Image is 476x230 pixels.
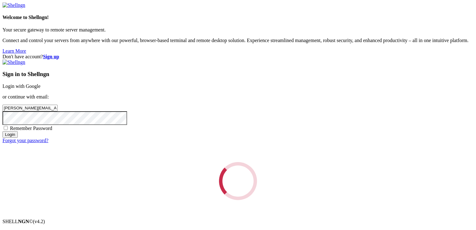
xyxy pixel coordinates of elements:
[18,219,29,224] b: NGN
[2,84,40,89] a: Login with Google
[2,27,474,33] p: Your secure gateway to remote server management.
[2,71,474,78] h3: Sign in to Shellngn
[2,54,474,60] div: Don't have account?
[2,60,25,65] img: Shellngn
[2,15,474,20] h4: Welcome to Shellngn!
[2,219,45,224] span: SHELL ©
[4,126,8,130] input: Remember Password
[10,126,52,131] span: Remember Password
[2,131,18,138] input: Login
[2,94,474,100] p: or continue with email:
[2,38,474,43] p: Connect and control your servers from anywhere with our powerful, browser-based terminal and remo...
[2,138,48,143] a: Forgot your password?
[2,2,25,8] img: Shellngn
[217,160,259,202] div: Loading...
[2,48,26,54] a: Learn More
[33,219,45,224] span: 4.2.0
[2,105,58,111] input: Email address
[43,54,59,59] a: Sign up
